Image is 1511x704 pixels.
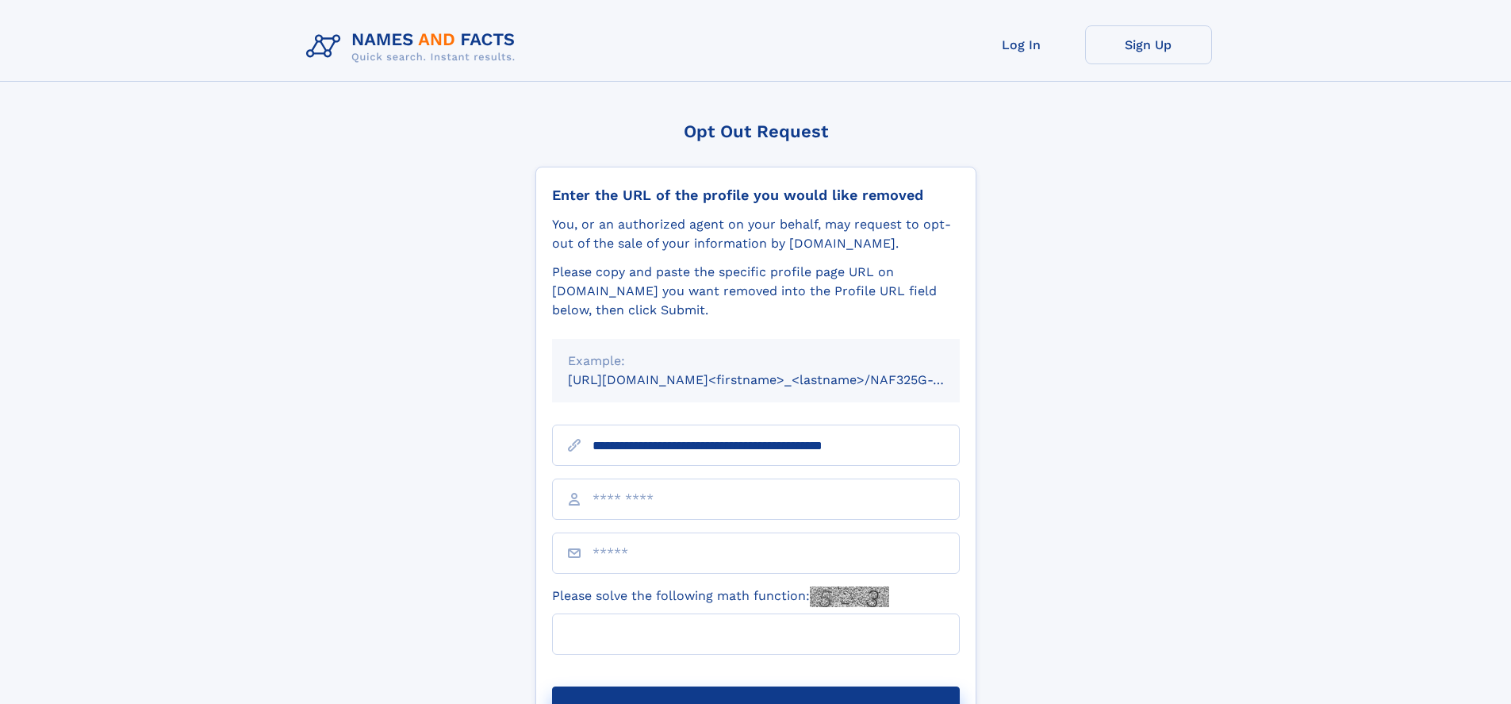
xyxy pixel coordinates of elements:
div: Please copy and paste the specific profile page URL on [DOMAIN_NAME] you want removed into the Pr... [552,263,960,320]
a: Log In [958,25,1085,64]
a: Sign Up [1085,25,1212,64]
div: Enter the URL of the profile you would like removed [552,187,960,204]
img: Logo Names and Facts [300,25,528,68]
small: [URL][DOMAIN_NAME]<firstname>_<lastname>/NAF325G-xxxxxxxx [568,372,990,387]
label: Please solve the following math function: [552,587,889,607]
div: Example: [568,352,944,371]
div: Opt Out Request [535,121,976,141]
div: You, or an authorized agent on your behalf, may request to opt-out of the sale of your informatio... [552,215,960,253]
